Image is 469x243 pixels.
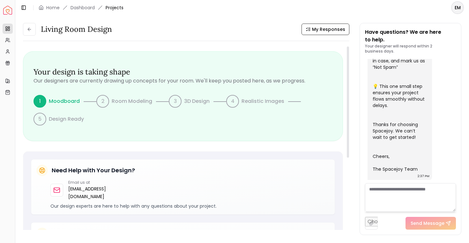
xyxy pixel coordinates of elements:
[68,185,113,200] a: [EMAIL_ADDRESS][DOMAIN_NAME]
[96,95,109,108] div: 2
[49,115,84,123] p: Design Ready
[50,203,330,209] p: Our design experts are here to help with any questions about your project.
[33,77,332,85] p: Our designers are currently drawing up concepts for your room. We'll keep you posted here, as we ...
[46,4,60,11] a: Home
[301,24,349,35] button: My Responses
[52,166,135,175] h5: Need Help with Your Design?
[451,1,464,14] button: EM
[418,173,429,179] div: 2:37 PM
[106,4,123,11] span: Projects
[39,4,123,11] nav: breadcrumb
[365,28,456,44] p: Have questions? We are here to help.
[33,95,46,108] div: 1
[312,26,345,32] span: My Responses
[365,44,456,54] p: Your designer will respond within 2 business days.
[52,229,138,238] h5: Stay Updated on Your Project
[71,4,95,11] a: Dashboard
[112,97,152,105] p: Room Modeling
[169,95,182,108] div: 3
[41,24,112,34] h3: Living Room design
[33,113,46,125] div: 5
[68,180,113,185] p: Email us at
[242,97,284,105] p: Realistic Images
[49,97,80,105] p: Moodboard
[184,97,210,105] p: 3D Design
[3,6,12,15] img: Spacejoy Logo
[226,95,239,108] div: 4
[33,67,332,77] h3: Your design is taking shape
[452,2,463,13] span: EM
[3,6,12,15] a: Spacejoy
